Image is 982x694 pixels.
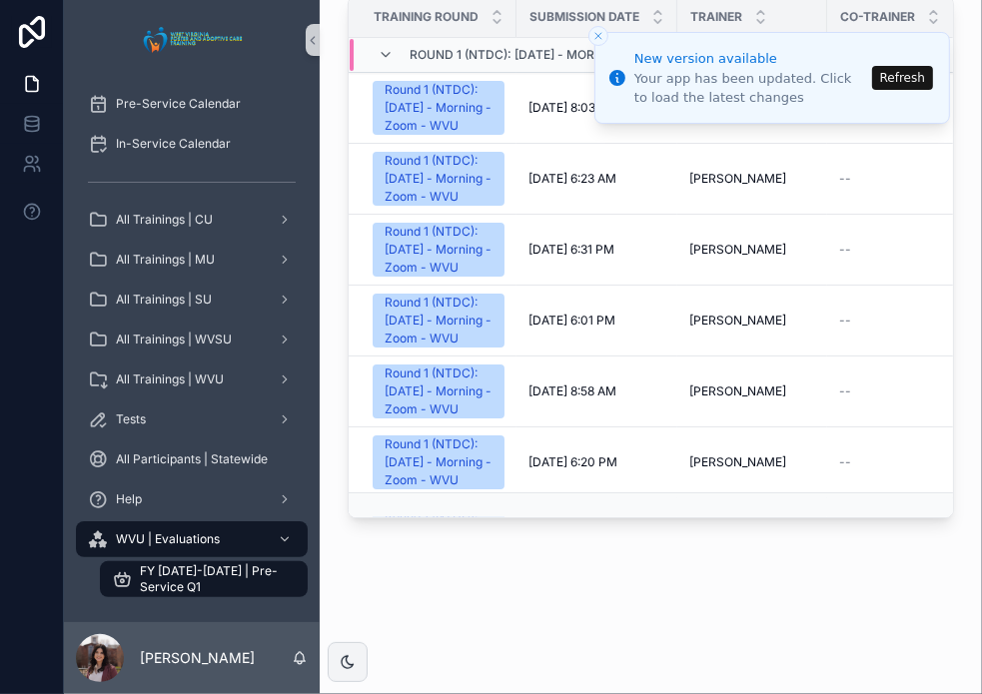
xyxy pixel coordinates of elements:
div: Round 1 (NTDC): [DATE] - Morning - Zoom - WVU [385,364,492,418]
span: Pre-Service Calendar [116,96,241,112]
span: FY [DATE]-[DATE] | Pre-Service Q1 [140,563,288,595]
p: [PERSON_NAME] [140,648,255,668]
a: Tests [76,401,308,437]
span: [PERSON_NAME] [689,171,786,187]
span: -- [839,313,851,329]
span: [PERSON_NAME] [689,383,786,399]
span: [PERSON_NAME] [689,242,786,258]
span: In-Service Calendar [116,136,231,152]
span: -- [839,454,851,470]
span: -- [839,242,851,258]
a: All Trainings | CU [76,202,308,238]
a: Pre-Service Calendar [76,86,308,122]
div: Round 1 (NTDC): [DATE] - Morning - Zoom - WVU [385,294,492,347]
button: Close toast [588,26,608,46]
a: All Participants | Statewide [76,441,308,477]
span: All Trainings | CU [116,212,213,228]
span: [PERSON_NAME] [689,313,786,329]
img: App logo [138,24,247,56]
span: [DATE] 6:23 AM [528,171,616,187]
span: All Participants | Statewide [116,451,268,467]
a: Help [76,481,308,517]
span: Tests [116,411,146,427]
a: In-Service Calendar [76,126,308,162]
span: [DATE] 6:01 PM [528,313,615,329]
span: Round 1 (NTDC): [DATE] - Morning - Zoom - WVU [410,47,715,63]
div: New version available [634,49,866,69]
a: All Trainings | WVU [76,361,308,397]
span: WVU | Evaluations [116,531,220,547]
div: Round 1 (NTDC): [DATE] - Morning - Zoom - WVU [385,435,492,489]
a: All Trainings | WVSU [76,322,308,357]
div: Round 1 (NTDC): [DATE] - Morning - Zoom - WVU [385,81,492,135]
span: Submission Date [529,9,639,25]
span: [DATE] 6:20 PM [528,454,617,470]
span: [DATE] 8:03 PM [528,100,617,116]
button: Refresh [872,66,933,90]
span: Training Round [374,9,479,25]
span: All Trainings | MU [116,252,215,268]
div: scrollable content [64,80,320,622]
div: Round 1 (NTDC): [DATE] - Morning - Zoom - WVU [385,223,492,277]
a: All Trainings | MU [76,242,308,278]
a: All Trainings | SU [76,282,308,318]
span: All Trainings | SU [116,292,212,308]
span: -- [839,383,851,399]
a: WVU | Evaluations [76,521,308,557]
span: All Trainings | WVSU [116,332,232,347]
span: [DATE] 8:58 AM [528,383,616,399]
span: All Trainings | WVU [116,371,224,387]
span: Co-Trainer [840,9,915,25]
span: [PERSON_NAME] [689,454,786,470]
span: [DATE] 6:31 PM [528,242,614,258]
div: Your app has been updated. Click to load the latest changes [634,70,866,106]
a: FY [DATE]-[DATE] | Pre-Service Q1 [100,561,308,597]
div: Round 1 (NTDC): [DATE] - Morning - Zoom - WVU [385,152,492,206]
span: Help [116,491,142,507]
span: -- [839,171,851,187]
span: Trainer [690,9,742,25]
